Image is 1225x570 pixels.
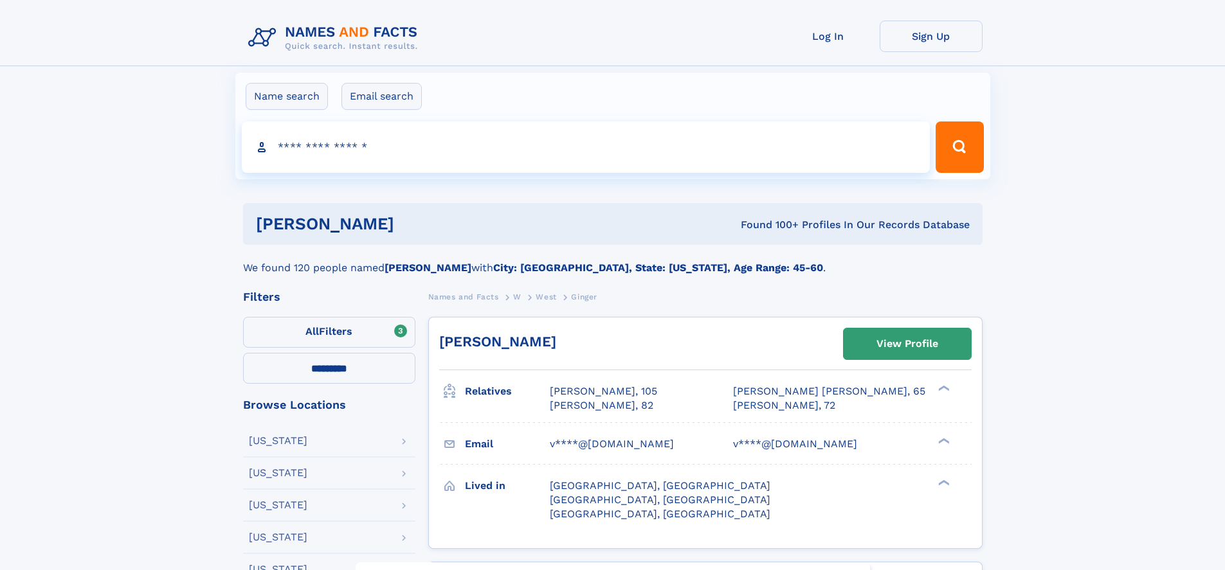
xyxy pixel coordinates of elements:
[249,436,307,446] div: [US_STATE]
[567,218,970,232] div: Found 100+ Profiles In Our Records Database
[550,398,653,413] a: [PERSON_NAME], 82
[550,494,770,506] span: [GEOGRAPHIC_DATA], [GEOGRAPHIC_DATA]
[493,262,823,274] b: City: [GEOGRAPHIC_DATA], State: [US_STATE], Age Range: 45-60
[733,398,835,413] a: [PERSON_NAME], 72
[249,532,307,542] div: [US_STATE]
[571,292,597,301] span: Ginger
[242,121,930,173] input: search input
[844,328,971,359] a: View Profile
[341,83,422,110] label: Email search
[249,468,307,478] div: [US_STATE]
[465,380,550,402] h3: Relatives
[550,384,657,398] a: [PERSON_NAME], 105
[536,289,556,305] a: West
[305,325,319,337] span: All
[935,384,950,393] div: ❯
[733,384,925,398] a: [PERSON_NAME] [PERSON_NAME], 65
[243,21,428,55] img: Logo Names and Facts
[550,479,770,492] span: [GEOGRAPHIC_DATA], [GEOGRAPHIC_DATA]
[246,83,328,110] label: Name search
[243,317,415,348] label: Filters
[243,245,983,276] div: We found 120 people named with .
[777,21,880,52] a: Log In
[385,262,471,274] b: [PERSON_NAME]
[249,500,307,510] div: [US_STATE]
[936,121,983,173] button: Search Button
[439,334,556,350] a: [PERSON_NAME]
[935,436,950,445] div: ❯
[428,289,499,305] a: Names and Facts
[880,21,983,52] a: Sign Up
[513,292,522,301] span: W
[243,291,415,303] div: Filters
[513,289,522,305] a: W
[465,433,550,455] h3: Email
[550,508,770,520] span: [GEOGRAPHIC_DATA], [GEOGRAPHIC_DATA]
[536,292,556,301] span: West
[935,478,950,486] div: ❯
[876,329,938,359] div: View Profile
[465,475,550,497] h3: Lived in
[256,216,568,232] h1: [PERSON_NAME]
[243,399,415,411] div: Browse Locations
